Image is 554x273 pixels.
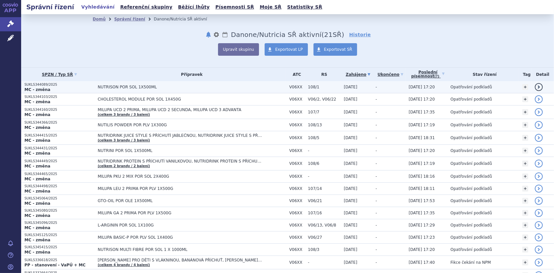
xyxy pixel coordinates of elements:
span: V06XX [289,260,305,265]
span: Opatřování podkladů [451,85,492,89]
span: Opatřování podkladů [451,235,492,240]
span: Opatřování podkladů [451,161,492,166]
a: + [522,198,528,204]
span: Opatřování podkladů [451,223,492,228]
span: Opatřování podkladů [451,186,492,191]
span: [DATE] 17:20 [409,97,435,102]
span: - [376,235,377,240]
span: NUTRIDRINK JUICE STYLE S PŘÍCHUTÍ JABLEČNOU, NUTRIDRINK JUICE STYLE S PŘÍCHUTÍ JAHODOVOU, NUTRIDR... [98,133,263,138]
a: detail [535,185,543,193]
span: - [376,136,377,140]
span: - [376,110,377,114]
th: ATC [286,68,305,81]
span: 21 [324,31,333,39]
p: SUKLS344465/2025 [24,172,94,176]
a: detail [535,221,543,229]
p: SUKLS345080/2025 [24,208,94,213]
strong: MC - změna [24,177,50,181]
span: [DATE] 17:19 [409,161,435,166]
a: + [522,210,528,216]
button: nastavení [213,31,220,39]
span: [DATE] 17:29 [409,223,435,228]
span: [DATE] [344,174,357,179]
a: Domů [93,17,106,21]
a: Lhůty [222,31,228,39]
a: detail [535,160,543,167]
a: Moje SŘ [258,3,283,12]
span: [DATE] 17:40 [409,260,435,265]
span: [DATE] [344,110,357,114]
span: V06XX [289,97,305,102]
a: + [522,234,528,240]
p: SUKLS345064/2025 [24,196,94,201]
span: NUTRISON MULTI FIBRE POR SOL 1 X 1000ML [98,247,263,252]
strong: PP - stanovení - VaPÚ + MC [24,263,86,267]
strong: MC - změna [24,100,50,104]
a: detail [535,246,543,254]
a: detail [535,121,543,129]
span: - [308,260,341,265]
a: Exportovat SŘ [314,43,357,56]
a: detail [535,209,543,217]
span: [DATE] 17:23 [409,235,435,240]
p: SUKLS344498/2025 [24,184,94,189]
strong: MC - změna [24,226,50,230]
span: NUTRISON POR SOL 1X500ML [98,85,263,89]
a: detail [535,95,543,103]
span: ( SŘ) [321,31,344,39]
span: - [376,174,377,179]
button: notifikace [205,31,212,39]
span: 108/13 [308,123,341,127]
span: - [376,223,377,228]
span: L-ARGININ POR SOL 1X100G [98,223,263,228]
span: Opatřování podkladů [451,174,492,179]
span: Opatřování podkladů [451,97,492,102]
span: - [376,148,377,153]
span: 107/14 [308,186,341,191]
strong: MC - změna [24,87,50,92]
a: Exportovat LP [265,43,308,56]
a: + [522,148,528,154]
span: - [376,85,377,89]
span: 108/5 [308,136,341,140]
a: detail [535,233,543,241]
p: SUKLS344089/2025 [24,82,94,87]
a: Historie [349,31,371,38]
span: [DATE] [344,260,357,265]
span: [DATE] 17:20 [409,85,435,89]
p: SUKLS344103/2025 [24,95,94,99]
span: [DATE] 17:53 [409,198,435,203]
span: [DATE] [344,223,357,228]
h2: Správní řízení [21,2,79,12]
span: - [376,260,377,265]
span: V06XX [289,161,305,166]
span: [DATE] [344,198,357,203]
a: + [522,109,528,115]
span: [PERSON_NAME] PRO DĚTI S VLÁKNINOU, BANÁNOVÁ PŘÍCHUŤ, [PERSON_NAME] PRO DĚTI S VLÁKNINOU, JAHODOV... [98,258,263,262]
p: SUKLS344366/2025 [24,120,94,125]
span: - [308,174,341,179]
li: Danone/Nutricia SŘ aktivní [154,14,215,24]
a: detail [535,83,543,91]
a: detail [535,197,543,205]
span: [DATE] [344,247,357,252]
span: V06XX [289,223,305,228]
strong: MC - změna [24,189,50,194]
span: [DATE] [344,161,357,166]
span: 108/1 [308,85,341,89]
span: Opatřování podkladů [451,110,492,114]
strong: MC - změna [24,238,50,242]
a: + [522,186,528,192]
a: + [522,84,528,90]
span: 107/16 [308,211,341,215]
a: Vyhledávání [79,3,117,12]
span: [DATE] 17:35 [409,211,435,215]
span: MILUPA PKU 2 MIX POR SOL 2X400G [98,174,263,179]
span: Danone/Nutricia SŘ aktivní [231,31,321,39]
a: Ukončeno [376,70,405,79]
p: SUKLS345096/2025 [24,221,94,225]
a: + [522,122,528,128]
a: (celkem 4 brandy / 4 balení) [98,263,150,267]
span: NUTILIS POWDER POR PLV 1X300G [98,123,263,127]
span: V06/13, V06/8 [308,223,341,228]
